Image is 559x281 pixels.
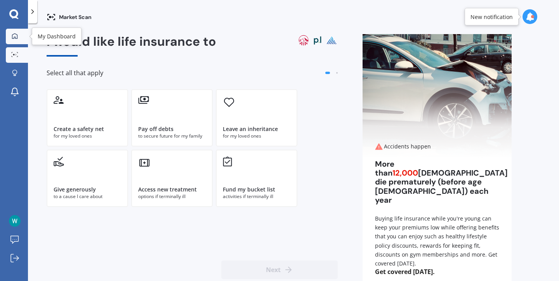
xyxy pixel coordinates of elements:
[47,33,216,50] span: I would like life insurance to
[311,34,324,47] img: partners life logo
[325,34,338,47] img: pinnacle life logo
[392,168,418,178] span: 12,000
[138,193,206,200] div: options if terminally ill
[363,268,512,276] span: Get covered [DATE].
[470,13,513,21] div: New notification
[223,186,275,193] div: Fund my bucket list
[54,193,121,200] div: to a cause I care about
[54,125,104,133] div: Create a safety net
[38,33,76,40] div: My Dashboard
[47,12,92,22] div: Market Scan
[138,186,197,193] div: Access new treatment
[297,34,310,47] img: aia logo
[47,69,103,77] span: Select all that apply
[54,133,121,140] div: for my loved ones
[138,133,206,140] div: to secure future for my family
[375,160,499,205] div: More than [DEMOGRAPHIC_DATA] die prematurely (before age [DEMOGRAPHIC_DATA]) each year
[9,215,21,227] img: ACg8ocJhAuTknMO9-fCRkzE432sNxXNJdOESPiv8e5J01bPldatYqw=s96-c
[223,133,290,140] div: for my loved ones
[375,143,499,150] div: Accidents happen
[223,125,278,133] div: Leave an inheritance
[221,260,338,279] button: Next
[138,125,174,133] div: Pay off debts
[363,34,512,158] img: Accidents happen
[223,193,290,200] div: activities if terminally ill
[54,186,96,193] div: Give generously
[375,214,499,268] div: Buying life insurance while you're young can keep your premiums low while offering benefits that ...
